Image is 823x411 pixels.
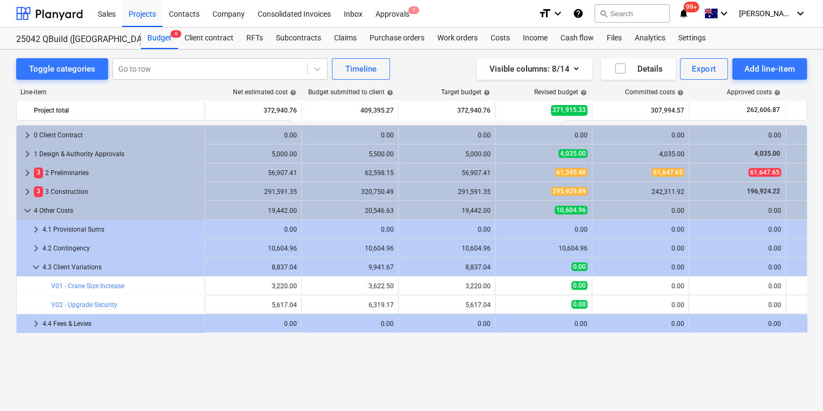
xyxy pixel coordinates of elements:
span: 61,345.48 [555,168,587,177]
div: 0.00 [403,131,491,139]
span: 0.00 [571,262,587,271]
div: 372,940.76 [209,102,297,119]
div: Approved costs [727,88,781,96]
i: notifications [678,7,689,20]
div: 0.00 [693,207,781,214]
div: 320,750.49 [306,188,394,196]
span: 196,924.22 [746,187,781,195]
div: 0.00 [597,226,684,233]
div: Line-item [16,88,204,96]
div: Visible columns : 8/14 [489,62,579,76]
div: 291,591.35 [209,188,297,196]
div: 5,000.00 [403,150,491,158]
span: help [288,89,296,96]
i: format_size [538,7,551,20]
span: 4,035.00 [753,150,781,157]
span: 0.00 [571,300,587,309]
div: Committed costs [625,88,684,96]
span: 371,915.33 [551,105,587,115]
div: Chat Widget [769,359,823,411]
div: 4.3 Client Variations [42,259,200,276]
span: 61,647.65 [651,168,684,177]
span: keyboard_arrow_right [30,223,42,236]
div: 0.00 [209,320,297,328]
div: 409,395.27 [306,102,394,119]
a: Cash flow [554,27,600,49]
div: 0.00 [693,263,781,271]
div: 4.1 Provisional Sums [42,221,200,238]
div: Settings [672,27,712,49]
span: keyboard_arrow_right [30,242,42,255]
div: 6,319.17 [306,301,394,309]
div: 56,907.41 [403,169,491,177]
a: RFTs [240,27,269,49]
div: 10,604.96 [500,245,587,252]
div: 3,622.50 [306,282,394,290]
a: Income [516,27,554,49]
div: Add line-item [744,62,795,76]
i: keyboard_arrow_down [718,7,730,20]
div: 10,604.96 [403,245,491,252]
div: 5,000.00 [209,150,297,158]
div: Timeline [345,62,377,76]
div: 0.00 [403,320,491,328]
div: 10,604.96 [306,245,394,252]
div: 20,546.63 [306,207,394,214]
span: 6 [171,30,181,38]
a: Costs [484,27,516,49]
div: Analytics [628,27,672,49]
i: keyboard_arrow_down [794,7,807,20]
div: 4.2 Contingency [42,240,200,257]
div: 25042 QBuild ([GEOGRAPHIC_DATA] SS Prep Reroof) [16,34,128,45]
div: Target budget [441,88,490,96]
span: help [675,89,684,96]
div: 307,994.57 [597,102,684,119]
div: Purchase orders [363,27,431,49]
div: 4,035.00 [597,150,684,158]
div: 0.00 [209,131,297,139]
div: 5,500.00 [306,150,394,158]
a: Claims [328,27,363,49]
span: 61,647.65 [748,168,781,177]
span: keyboard_arrow_down [30,261,42,274]
div: 56,907.41 [209,169,297,177]
div: Work orders [431,27,484,49]
div: 372,940.76 [403,102,491,119]
span: help [481,89,490,96]
span: 262,606.87 [746,106,781,115]
span: 99+ [684,2,699,12]
a: Subcontracts [269,27,328,49]
i: Knowledge base [573,7,584,20]
div: Budget [141,27,178,49]
div: Budget submitted to client [308,88,393,96]
div: 8,837.04 [403,263,491,271]
span: keyboard_arrow_right [21,166,34,179]
span: help [385,89,393,96]
div: 0.00 [500,131,587,139]
span: keyboard_arrow_right [21,185,34,198]
button: Export [680,58,728,80]
div: 0.00 [597,282,684,290]
div: 0.00 [306,226,394,233]
span: 0.00 [571,281,587,290]
div: 8,837.04 [209,263,297,271]
span: search [599,9,608,18]
span: help [578,89,587,96]
span: keyboard_arrow_right [21,129,34,142]
div: 0.00 [693,320,781,328]
a: V02 - Upgrade Security [51,301,117,309]
div: 0.00 [693,226,781,233]
div: 0.00 [306,131,394,139]
div: 0.00 [209,226,297,233]
div: 0.00 [693,301,781,309]
div: 0 Client Contract [34,127,200,144]
button: Search [594,4,670,23]
div: 4 Other Costs [34,202,200,219]
span: keyboard_arrow_right [21,148,34,161]
a: Files [600,27,628,49]
span: [PERSON_NAME] [739,9,793,18]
